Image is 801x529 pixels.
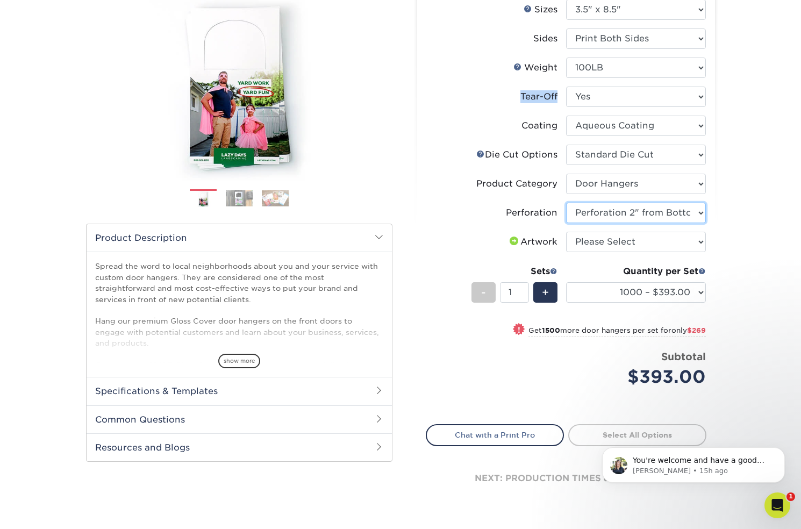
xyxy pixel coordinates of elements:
[87,405,392,433] h2: Common Questions
[520,90,557,103] div: Tear-Off
[507,235,557,248] div: Artwork
[524,3,557,16] div: Sizes
[218,354,260,368] span: show more
[426,424,564,446] a: Chat with a Print Pro
[687,326,706,334] span: $269
[87,224,392,252] h2: Product Description
[476,177,557,190] div: Product Category
[471,265,557,278] div: Sets
[533,32,557,45] div: Sides
[586,425,801,500] iframe: Intercom notifications message
[542,284,549,301] span: +
[568,424,706,446] a: Select All Options
[542,326,560,334] strong: 1500
[518,324,520,335] span: !
[521,119,557,132] div: Coating
[87,433,392,461] h2: Resources and Blogs
[513,61,557,74] div: Weight
[190,190,217,209] img: Door Hangers 01
[566,265,706,278] div: Quantity per Set
[661,351,706,362] strong: Subtotal
[426,446,706,511] div: next: production times & shipping
[764,492,790,518] iframe: Intercom live chat
[476,148,557,161] div: Die Cut Options
[574,364,706,390] div: $393.00
[506,206,557,219] div: Perforation
[528,326,706,337] small: Get more door hangers per set for
[226,190,253,206] img: Door Hangers 02
[481,284,486,301] span: -
[262,190,289,206] img: Door Hangers 03
[671,326,706,334] span: only
[87,377,392,405] h2: Specifications & Templates
[786,492,795,501] span: 1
